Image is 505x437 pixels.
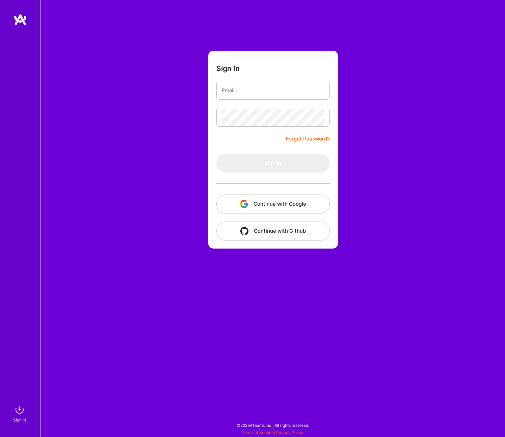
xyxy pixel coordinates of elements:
[242,430,303,435] span: |
[286,135,330,143] a: Forgot Password?
[240,227,248,235] img: icon
[13,403,26,416] img: sign in
[216,64,240,73] h3: Sign In
[276,430,303,435] a: Privacy Policy
[14,403,26,423] a: sign inSign In
[13,416,26,423] div: Sign In
[216,154,330,173] button: Sign In
[222,82,324,99] input: Email...
[216,222,330,240] button: Continue with Github
[41,417,505,434] div: © 2025 ATeams Inc., All rights reserved.
[242,430,274,435] a: Terms of Service
[14,14,27,26] img: logo
[216,195,330,213] button: Continue with Google
[240,200,248,208] img: icon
